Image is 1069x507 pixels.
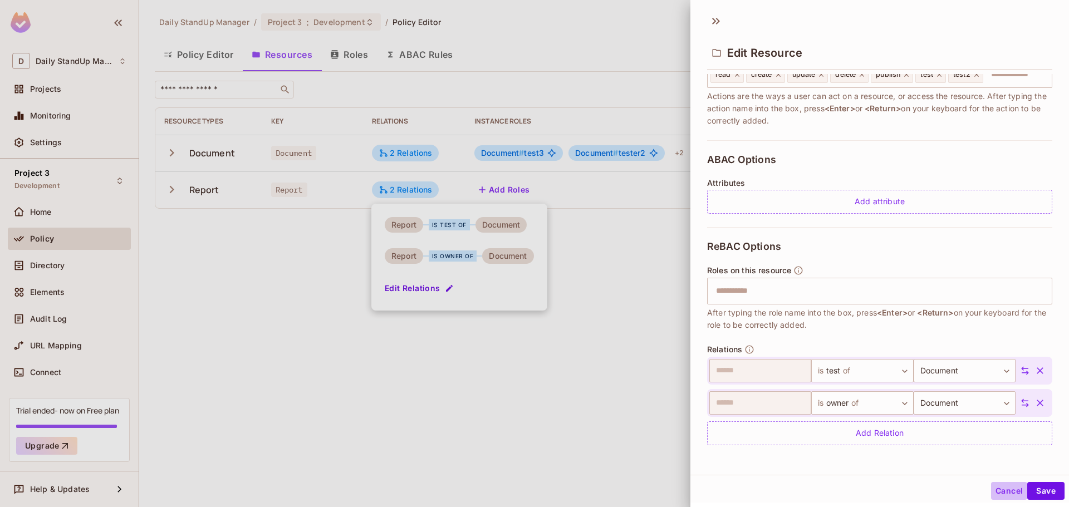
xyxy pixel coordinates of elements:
span: is [818,362,826,380]
div: delete [830,66,869,83]
span: create [751,70,772,79]
span: read [715,70,731,79]
span: Edit Resource [727,46,802,60]
div: publish [871,66,913,83]
span: <Return> [865,104,901,113]
span: <Enter> [877,308,908,317]
span: publish [876,70,900,79]
span: test2 [953,70,970,79]
span: of [849,394,859,412]
div: Add attribute [707,190,1052,214]
span: ReBAC Options [707,241,781,252]
span: Attributes [707,179,746,188]
div: Document [914,359,1016,382]
div: update [787,66,828,83]
div: test2 [948,66,983,83]
div: test [915,66,946,83]
div: create [746,66,785,83]
span: delete [835,70,856,79]
span: ABAC Options [707,154,776,165]
div: Add Relation [707,421,1052,445]
div: test [811,359,913,382]
span: After typing the role name into the box, press or on your keyboard for the role to be correctly a... [707,307,1052,331]
div: Document [914,391,1016,415]
span: test [920,70,933,79]
div: read [710,66,744,83]
span: Actions are the ways a user can act on a resource, or access the resource. After typing the actio... [707,90,1052,127]
span: Relations [707,345,742,354]
span: <Return> [917,308,953,317]
span: is [818,394,826,412]
button: Cancel [991,482,1027,500]
span: update [792,70,816,79]
span: Roles on this resource [707,266,791,275]
button: Save [1027,482,1065,500]
span: of [840,362,850,380]
span: <Enter> [825,104,855,113]
div: owner [811,391,913,415]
